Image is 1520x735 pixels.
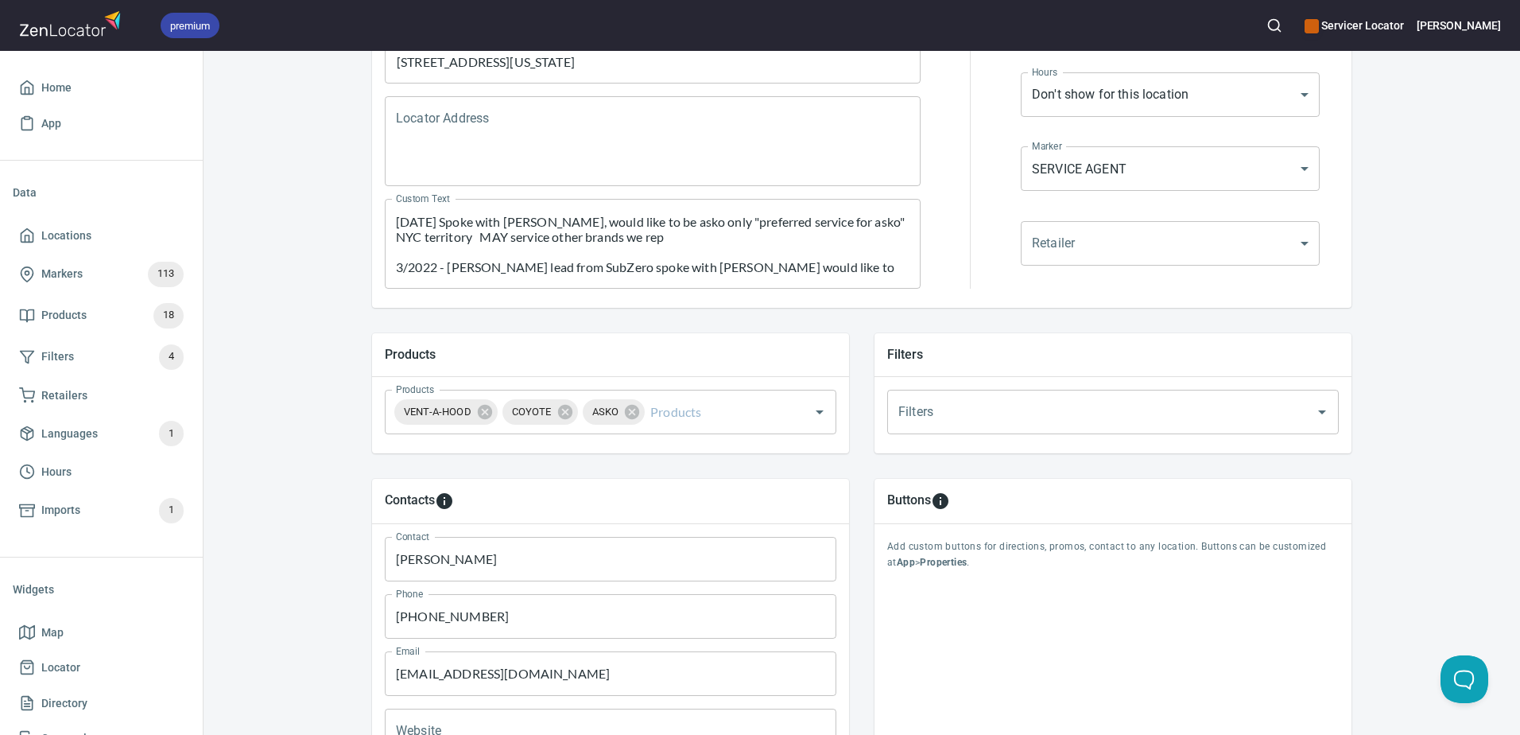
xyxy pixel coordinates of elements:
[1305,8,1403,43] div: Manage your apps
[161,17,219,34] span: premium
[41,226,91,246] span: Locations
[1305,19,1319,33] button: color-CE600E
[13,254,190,295] a: Markers113
[41,305,87,325] span: Products
[931,492,950,511] svg: To add custom buttons for locations, please go to Apps > Properties > Buttons.
[887,539,1339,571] p: Add custom buttons for directions, promos, contact to any location. Buttons can be customized at > .
[41,264,83,284] span: Markers
[13,378,190,414] a: Retailers
[159,348,184,366] span: 4
[887,492,931,511] h5: Buttons
[41,658,80,678] span: Locator
[1417,17,1501,34] h6: [PERSON_NAME]
[887,346,1339,363] h5: Filters
[1021,221,1320,266] div: ​
[894,397,1287,427] input: Filters
[385,492,435,511] h5: Contacts
[159,501,184,519] span: 1
[394,399,498,425] div: VENT-A-HOOD
[13,295,190,336] a: Products18
[13,454,190,490] a: Hours
[394,404,481,419] span: VENT-A-HOOD
[13,615,190,651] a: Map
[502,404,561,419] span: COYOTE
[153,306,184,325] span: 18
[13,650,190,686] a: Locator
[13,413,190,454] a: Languages1
[1257,8,1292,43] button: Search
[920,557,967,568] b: Properties
[41,347,74,367] span: Filters
[13,686,190,721] a: Directory
[808,401,831,423] button: Open
[897,557,915,568] b: App
[19,6,126,41] img: zenlocator
[148,265,184,283] span: 113
[1311,401,1333,423] button: Open
[647,397,785,427] input: Products
[13,490,190,531] a: Imports1
[41,114,61,134] span: App
[435,492,454,511] svg: To add custom contact information for locations, please go to Apps > Properties > Contacts.
[13,570,190,609] li: Widgets
[41,500,80,520] span: Imports
[13,173,190,212] li: Data
[41,462,72,482] span: Hours
[41,386,87,406] span: Retailers
[41,424,98,444] span: Languages
[1441,655,1488,703] iframe: Help Scout Beacon - Open
[396,214,909,274] textarea: [DATE] Spoke with [PERSON_NAME], would like to be asko only "preferred service for asko" NYC terr...
[13,106,190,142] a: App
[41,694,87,714] span: Directory
[159,425,184,443] span: 1
[1417,8,1501,43] button: [PERSON_NAME]
[1021,72,1320,117] div: Don't show for this location
[41,623,64,643] span: Map
[13,70,190,106] a: Home
[583,399,646,425] div: ASKO
[1021,146,1320,191] div: SERVICE AGENT
[385,346,836,363] h5: Products
[502,399,578,425] div: COYOTE
[13,218,190,254] a: Locations
[161,13,219,38] div: premium
[41,78,72,98] span: Home
[1305,17,1403,34] h6: Servicer Locator
[13,336,190,378] a: Filters4
[583,404,629,419] span: ASKO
